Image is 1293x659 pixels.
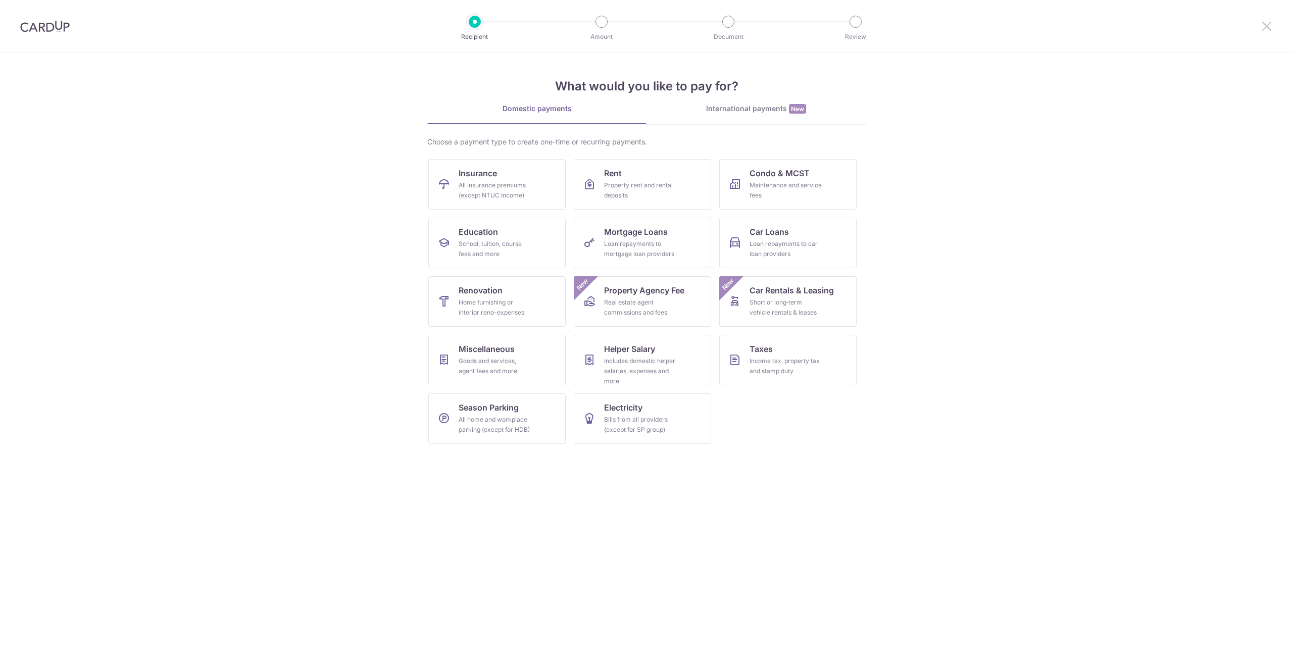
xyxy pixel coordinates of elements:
a: InsuranceAll insurance premiums (except NTUC Income) [428,159,566,210]
a: TaxesIncome tax, property tax and stamp duty [719,335,857,385]
a: Car LoansLoan repayments to car loan providers [719,218,857,268]
div: Short or long‑term vehicle rentals & leases [750,297,822,318]
span: Electricity [604,401,642,414]
div: Income tax, property tax and stamp duty [750,356,822,376]
div: Domestic payments [427,104,646,114]
span: Helper Salary [604,343,655,355]
p: Recipient [437,32,512,42]
span: New [720,276,736,293]
div: International payments [646,104,866,114]
h4: What would you like to pay for? [427,77,866,95]
span: Condo & MCST [750,167,810,179]
div: Loan repayments to car loan providers [750,239,822,259]
div: Home furnishing or interior reno-expenses [459,297,531,318]
a: Car Rentals & LeasingShort or long‑term vehicle rentals & leasesNew [719,276,857,327]
span: Miscellaneous [459,343,515,355]
span: Education [459,226,498,238]
div: Bills from all providers (except for SP group) [604,415,677,435]
div: All home and workplace parking (except for HDB) [459,415,531,435]
a: Condo & MCSTMaintenance and service fees [719,159,857,210]
a: Helper SalaryIncludes domestic helper salaries, expenses and more [574,335,711,385]
img: CardUp [20,20,70,32]
div: All insurance premiums (except NTUC Income) [459,180,531,200]
div: Maintenance and service fees [750,180,822,200]
a: EducationSchool, tuition, course fees and more [428,218,566,268]
p: Document [691,32,766,42]
span: Insurance [459,167,497,179]
span: Mortgage Loans [604,226,668,238]
span: Property Agency Fee [604,284,684,296]
a: MiscellaneousGoods and services, agent fees and more [428,335,566,385]
span: New [574,276,591,293]
span: Rent [604,167,622,179]
a: RentProperty rent and rental deposits [574,159,711,210]
a: Season ParkingAll home and workplace parking (except for HDB) [428,393,566,444]
a: RenovationHome furnishing or interior reno-expenses [428,276,566,327]
a: ElectricityBills from all providers (except for SP group) [574,393,711,444]
span: Season Parking [459,401,519,414]
div: School, tuition, course fees and more [459,239,531,259]
p: Amount [564,32,639,42]
div: Loan repayments to mortgage loan providers [604,239,677,259]
span: Car Loans [750,226,789,238]
span: Taxes [750,343,773,355]
a: Property Agency FeeReal estate agent commissions and feesNew [574,276,711,327]
a: Mortgage LoansLoan repayments to mortgage loan providers [574,218,711,268]
div: Includes domestic helper salaries, expenses and more [604,356,677,386]
div: Goods and services, agent fees and more [459,356,531,376]
p: Review [818,32,893,42]
span: Car Rentals & Leasing [750,284,834,296]
div: Property rent and rental deposits [604,180,677,200]
span: Renovation [459,284,503,296]
div: Real estate agent commissions and fees [604,297,677,318]
div: Choose a payment type to create one-time or recurring payments. [427,137,866,147]
span: New [789,104,806,114]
